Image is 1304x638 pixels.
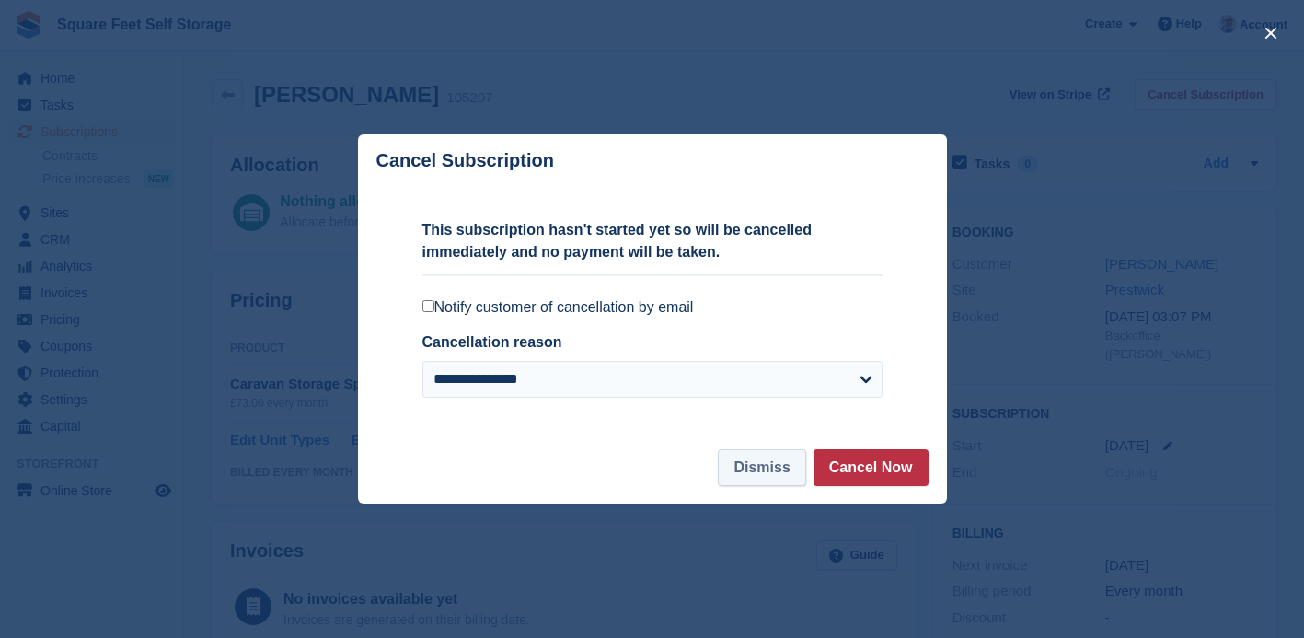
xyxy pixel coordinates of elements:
label: Cancellation reason [422,334,562,350]
button: Dismiss [718,449,805,486]
button: close [1256,18,1286,48]
input: Notify customer of cancellation by email [422,300,434,312]
button: Cancel Now [814,449,929,486]
p: This subscription hasn't started yet so will be cancelled immediately and no payment will be taken. [422,219,883,263]
label: Notify customer of cancellation by email [422,298,883,317]
p: Cancel Subscription [376,150,554,171]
